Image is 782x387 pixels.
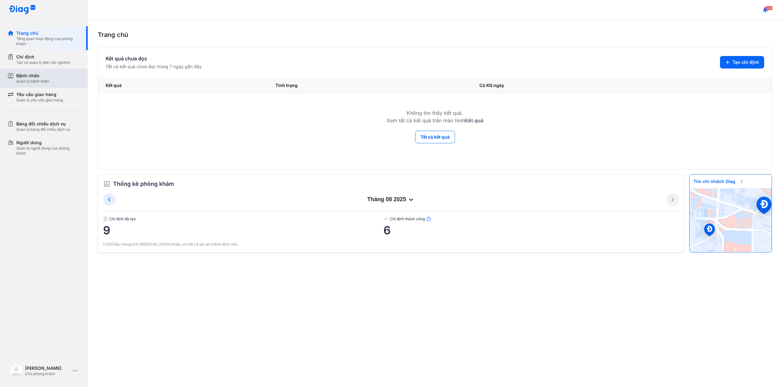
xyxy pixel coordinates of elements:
[16,73,49,79] div: Bệnh nhân
[16,127,70,132] div: Quản lý bảng đối chiếu dịch vụ
[98,30,772,39] div: Trang chủ
[16,146,80,156] div: Quản lý người dùng của phòng khám
[16,91,63,98] div: Yêu cầu giao hàng
[103,216,108,222] img: document.50c4cfd0.svg
[426,216,431,222] img: info.7e716105.svg
[465,117,483,124] b: Kết quả
[16,98,63,103] div: Quản lý yêu cầu giao hàng
[25,365,70,371] div: [PERSON_NAME]
[472,77,690,94] div: Có KQ ngày
[9,5,36,15] img: logo
[103,180,111,188] img: order.5a6da16c.svg
[383,224,679,237] span: 6
[106,55,202,62] div: Kết quả chưa đọc
[25,371,70,376] div: Chủ phòng khám
[98,77,268,94] div: Kết quả
[720,56,764,69] button: Tạo chỉ định
[103,242,679,247] div: (*)Dữ liệu mang tính [MEDICAL_DATA] khảo, có thể có sai số chênh lệch nhỏ.
[103,224,383,237] span: 9
[268,77,472,94] div: Tình trạng
[16,36,80,46] div: Tổng quan hoạt động của phòng khám
[383,216,679,222] span: Chỉ định thành công
[98,94,772,130] td: Không tìm thấy kết quả. Xem tất cả kết quả trên màn hình
[16,60,70,65] div: Tạo và quản lý đơn xét nghiệm
[16,79,49,84] div: Quản lý bệnh nhân
[732,59,759,65] span: Tạo chỉ định
[690,175,748,188] span: Tìm chi nhánh Diag
[106,64,202,70] div: Tất cả kết quả chưa đọc trong 7 ngày gần đây
[383,216,388,222] img: checked-green.01cc79e0.svg
[113,180,174,188] span: Thống kê phòng khám
[10,364,23,377] img: logo
[16,54,70,60] div: Chỉ định
[103,216,383,222] span: Chỉ định đã tạo
[16,121,70,127] div: Bảng đối chiếu dịch vụ
[766,6,773,10] span: 106
[415,131,455,143] button: Tất cả kết quả
[16,140,80,146] div: Người dùng
[16,30,80,36] div: Trang chủ
[116,196,666,203] div: tháng 08 2025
